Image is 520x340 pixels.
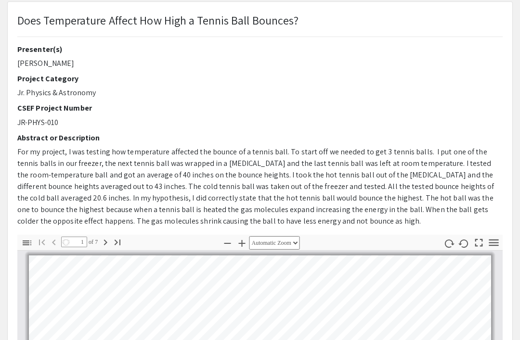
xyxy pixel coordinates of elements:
p: Jr. Physics & Astronomy [17,87,503,99]
span: For my project, I was testing how temperature affected the bounce of a tennis ball. To start off ... [17,147,494,226]
span: of 7 [87,237,98,247]
h2: CSEF Project Number [17,103,503,113]
input: Page [61,237,87,247]
p: [PERSON_NAME] [17,58,503,69]
button: Next Page [97,235,114,249]
button: Switch to Presentation Mode [470,235,487,249]
button: Go to First Page [34,235,50,249]
h2: Project Category [17,74,503,83]
p: Does Temperature Affect How High a Tennis Ball Bounces? [17,12,299,29]
p: JR-PHYS-010 [17,117,503,128]
h2: Presenter(s) [17,45,503,54]
select: Zoom [249,236,300,250]
button: Rotate Clockwise [441,236,457,250]
button: Zoom Out [220,236,236,250]
button: Previous Page [46,235,62,249]
button: Rotate Counterclockwise [455,236,472,250]
button: Zoom In [234,236,250,250]
h2: Abstract or Description [17,133,503,142]
button: Toggle Sidebar [19,236,35,250]
button: Tools [485,236,502,250]
button: Go to Last Page [109,235,126,249]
